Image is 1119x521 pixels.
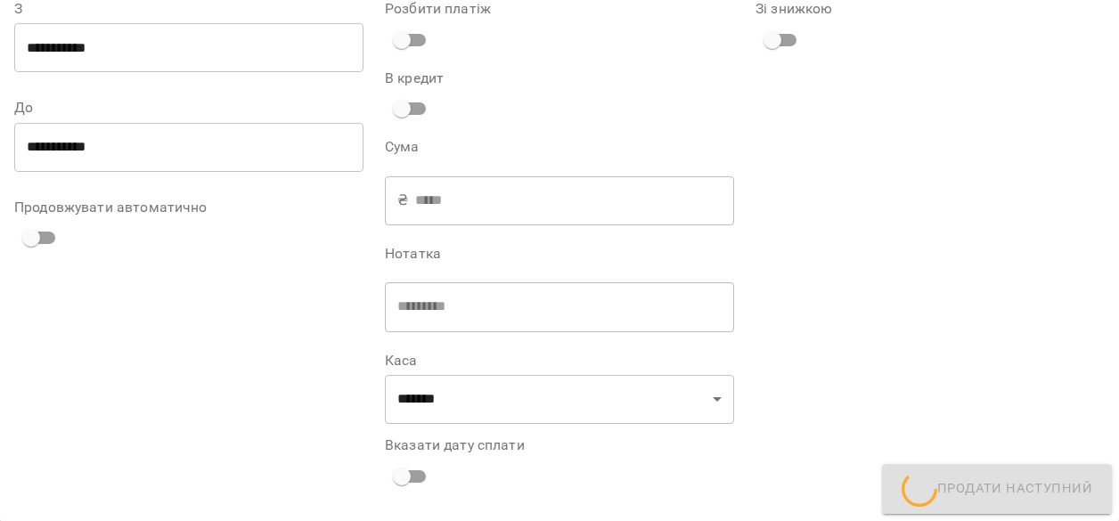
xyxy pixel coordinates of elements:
[397,190,408,211] p: ₴
[385,438,734,452] label: Вказати дату сплати
[385,247,734,261] label: Нотатка
[14,200,363,215] label: Продовжувати автоматично
[385,354,734,368] label: Каса
[385,140,734,154] label: Сума
[14,2,363,16] label: З
[385,71,734,85] label: В кредит
[385,2,734,16] label: Розбити платіж
[14,101,363,115] label: До
[756,2,1105,16] label: Зі знижкою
